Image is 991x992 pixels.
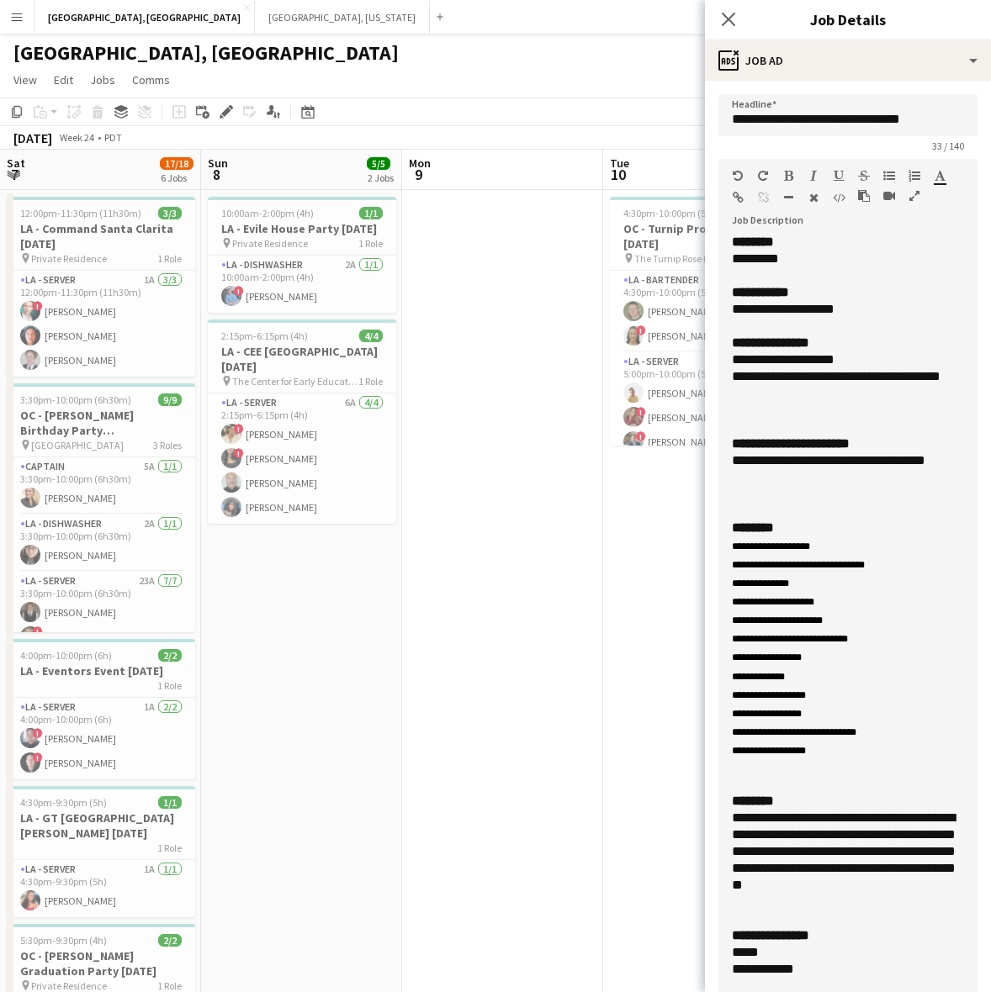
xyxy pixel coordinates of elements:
app-card-role: LA - Server1A2/24:00pm-10:00pm (6h)![PERSON_NAME]![PERSON_NAME] [7,698,195,779]
app-card-role: LA - Server5I5A10/115:00pm-10:00pm (5h)[PERSON_NAME]![PERSON_NAME]![PERSON_NAME] [610,352,798,653]
span: 17/18 [160,157,193,170]
a: Edit [47,69,80,91]
span: 1 Role [358,375,383,388]
span: Sat [7,156,25,171]
button: Unordered List [883,169,895,182]
button: Redo [757,169,769,182]
app-card-role: LA - Bartender9A2/24:30pm-10:00pm (5h30m)[PERSON_NAME]![PERSON_NAME] [610,271,798,352]
span: 4:30pm-9:30pm (5h) [20,796,107,809]
h3: LA - GT [GEOGRAPHIC_DATA][PERSON_NAME] [DATE] [7,810,195,841]
span: ! [234,424,244,434]
div: 2 Jobs [368,171,394,184]
span: ! [234,448,244,458]
span: 2:15pm-6:15pm (4h) [221,330,308,342]
span: 1 Role [157,252,182,265]
h3: LA - Evile House Party [DATE] [208,221,396,236]
span: 9 [406,165,431,184]
h3: LA - Command Santa Clarita [DATE] [7,221,195,251]
span: ! [33,752,43,762]
span: 2/2 [158,934,182,947]
span: Tue [610,156,629,171]
div: [DATE] [13,129,52,146]
h3: Job Details [705,8,991,30]
span: Mon [409,156,431,171]
button: Ordered List [909,169,920,182]
span: ! [636,325,646,335]
span: ! [636,431,646,441]
a: Jobs [83,69,122,91]
span: 7 [4,165,25,184]
h3: OC - [PERSON_NAME] Birthday Party [DEMOGRAPHIC_DATA] [7,408,195,438]
div: Job Ad [705,40,991,81]
button: Insert Link [732,191,744,204]
div: 2:15pm-6:15pm (4h)4/4LA - CEE [GEOGRAPHIC_DATA] [DATE] The Center for Early Education1 RoleLA - S... [208,319,396,524]
span: 10:00am-2:00pm (4h) [221,207,314,219]
span: Comms [132,72,170,87]
h3: OC - Turnip Promenade [DATE] [610,221,798,251]
span: Edit [54,72,73,87]
button: Insert video [883,189,895,203]
app-job-card: 4:00pm-10:00pm (6h)2/2LA - Eventors Event [DATE]1 RoleLA - Server1A2/24:00pm-10:00pm (6h)![PERSON... [7,639,195,779]
span: The Turnip Rose Promenade [634,252,754,265]
span: Private Residence [232,237,308,250]
span: 8 [205,165,228,184]
button: Fullscreen [909,189,920,203]
h3: LA - Eventors Event [DATE] [7,663,195,678]
app-card-role: LA - Dishwasher2A1/13:30pm-10:00pm (6h30m)[PERSON_NAME] [7,514,195,572]
span: 33 / 140 [919,140,978,152]
span: View [13,72,37,87]
span: ! [33,728,43,738]
button: Clear Formatting [808,191,819,204]
h3: OC - [PERSON_NAME] Graduation Party [DATE] [7,948,195,979]
span: 1 Role [157,979,182,992]
span: ! [33,626,43,636]
button: Underline [833,169,845,182]
span: 1 Role [157,679,182,692]
a: View [7,69,44,91]
span: Jobs [90,72,115,87]
span: 1 Role [358,237,383,250]
app-card-role: Captain5A1/13:30pm-10:00pm (6h30m)[PERSON_NAME] [7,457,195,514]
button: Bold [782,169,794,182]
app-card-role: LA - Server1A1/14:30pm-9:30pm (5h)[PERSON_NAME] [7,860,195,917]
button: Strikethrough [858,169,870,182]
button: Italic [808,169,819,182]
span: ! [33,301,43,311]
span: Week 24 [56,131,98,144]
span: 5/5 [367,157,390,170]
app-job-card: 4:30pm-10:00pm (5h30m)12/13OC - Turnip Promenade [DATE] The Turnip Rose Promenade2 RolesLA - Bart... [610,197,798,446]
span: ! [234,286,244,296]
span: [GEOGRAPHIC_DATA] [31,439,124,451]
button: Horizontal Line [782,191,794,204]
span: 4:30pm-10:00pm (5h30m) [623,207,734,219]
span: Private Residence [31,252,107,265]
span: 1 Role [157,842,182,854]
span: 10 [607,165,629,184]
app-card-role: LA - Dishwasher2A1/110:00am-2:00pm (4h)![PERSON_NAME] [208,256,396,313]
a: Comms [125,69,177,91]
span: 2/2 [158,649,182,662]
span: The Center for Early Education [232,375,358,388]
button: Undo [732,169,744,182]
button: Paste as plain text [858,189,870,203]
div: PDT [104,131,122,144]
span: Private Residence [31,979,107,992]
app-job-card: 4:30pm-9:30pm (5h)1/1LA - GT [GEOGRAPHIC_DATA][PERSON_NAME] [DATE]1 RoleLA - Server1A1/14:30pm-9:... [7,786,195,917]
app-job-card: 12:00pm-11:30pm (11h30m)3/3LA - Command Santa Clarita [DATE] Private Residence1 RoleLA - Server1A... [7,197,195,377]
h1: [GEOGRAPHIC_DATA], [GEOGRAPHIC_DATA] [13,40,399,66]
span: 3:30pm-10:00pm (6h30m) [20,393,131,406]
button: [GEOGRAPHIC_DATA], [GEOGRAPHIC_DATA] [34,1,255,34]
h3: LA - CEE [GEOGRAPHIC_DATA] [DATE] [208,344,396,374]
div: 10:00am-2:00pm (4h)1/1LA - Evile House Party [DATE] Private Residence1 RoleLA - Dishwasher2A1/110... [208,197,396,313]
app-card-role: LA - Server6A4/42:15pm-6:15pm (4h)![PERSON_NAME]![PERSON_NAME][PERSON_NAME][PERSON_NAME] [208,393,396,524]
span: 4/4 [359,330,383,342]
span: 9/9 [158,393,182,406]
span: 4:00pm-10:00pm (6h) [20,649,112,662]
button: [GEOGRAPHIC_DATA], [US_STATE] [255,1,430,34]
button: Text Color [934,169,946,182]
app-job-card: 3:30pm-10:00pm (6h30m)9/9OC - [PERSON_NAME] Birthday Party [DEMOGRAPHIC_DATA] [GEOGRAPHIC_DATA]3 ... [7,383,195,632]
